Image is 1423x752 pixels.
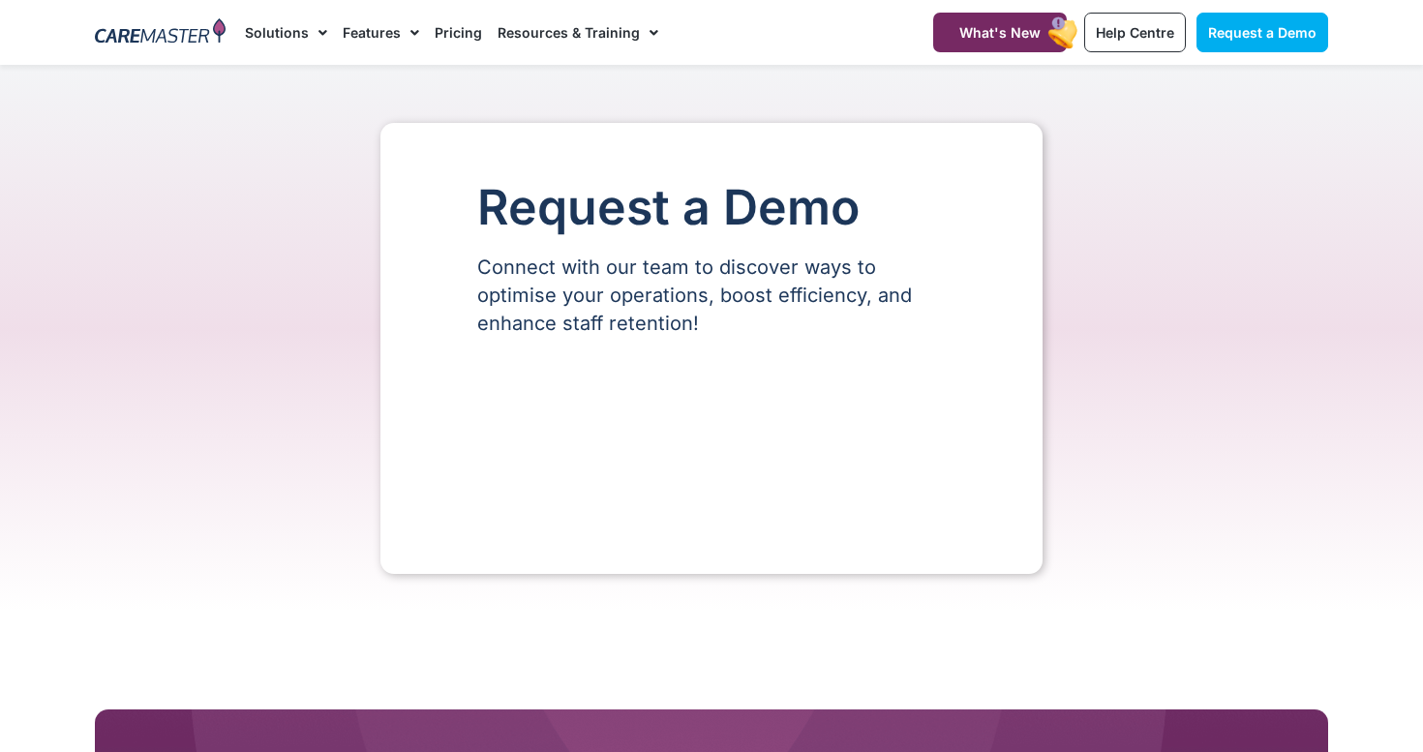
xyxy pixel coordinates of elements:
[1084,13,1186,52] a: Help Centre
[1196,13,1328,52] a: Request a Demo
[1096,24,1174,41] span: Help Centre
[477,181,946,234] h1: Request a Demo
[959,24,1041,41] span: What's New
[95,18,226,47] img: CareMaster Logo
[1208,24,1317,41] span: Request a Demo
[477,371,946,516] iframe: Form 0
[477,254,946,338] p: Connect with our team to discover ways to optimise your operations, boost efficiency, and enhance...
[933,13,1067,52] a: What's New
